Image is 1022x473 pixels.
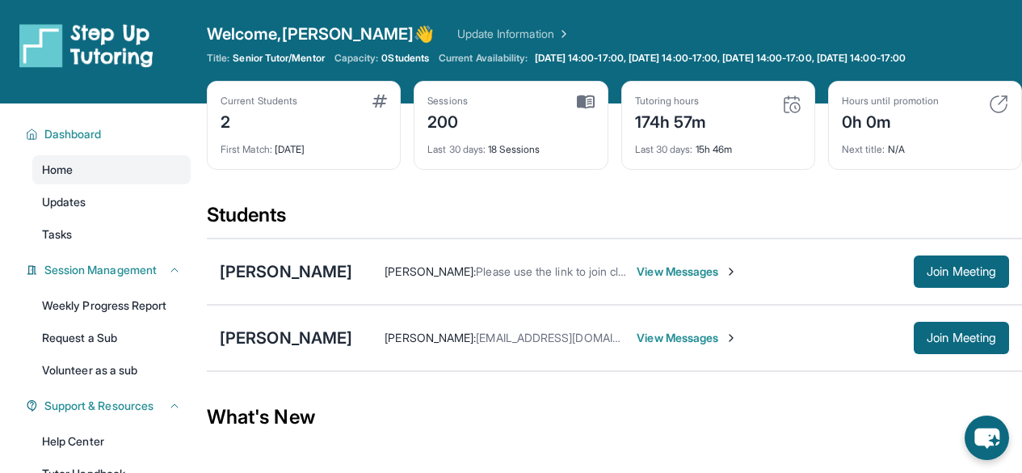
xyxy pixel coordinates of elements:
span: Join Meeting [927,267,996,277]
span: Updates [42,194,86,210]
img: Chevron Right [554,26,570,42]
a: Request a Sub [32,323,191,353]
img: card [782,95,801,114]
div: 174h 57m [635,108,707,133]
span: View Messages [637,330,738,346]
img: logo [19,23,154,68]
div: 200 [427,108,468,133]
span: Capacity: [334,52,379,65]
div: Students [207,202,1022,238]
span: Support & Resources [44,398,154,414]
span: Title: [207,52,229,65]
div: 15h 46m [635,133,801,156]
div: 2 [221,108,297,133]
div: [PERSON_NAME] [220,260,352,283]
span: Session Management [44,262,157,278]
span: Last 30 days : [427,143,486,155]
img: card [989,95,1008,114]
a: Home [32,155,191,184]
div: [DATE] [221,133,387,156]
img: Chevron-Right [725,265,738,278]
div: Sessions [427,95,468,108]
a: Help Center [32,427,191,456]
span: 0 Students [381,52,429,65]
a: Weekly Progress Report [32,291,191,320]
span: View Messages [637,264,738,280]
span: Senior Tutor/Mentor [233,52,324,65]
span: Welcome, [PERSON_NAME] 👋 [207,23,435,45]
button: chat-button [965,416,1009,460]
span: Last 30 days : [635,143,693,155]
div: What's New [207,382,1022,453]
span: Dashboard [44,126,102,142]
button: Dashboard [38,126,181,142]
div: Current Students [221,95,297,108]
a: [DATE] 14:00-17:00, [DATE] 14:00-17:00, [DATE] 14:00-17:00, [DATE] 14:00-17:00 [532,52,909,65]
div: Tutoring hours [635,95,707,108]
img: card [577,95,595,109]
span: Next title : [842,143,885,155]
button: Join Meeting [914,256,1009,288]
img: card [372,95,387,108]
span: [EMAIL_ADDRESS][DOMAIN_NAME] [476,331,660,344]
div: N/A [842,133,1008,156]
span: [PERSON_NAME] : [385,264,476,278]
a: Update Information [457,26,570,42]
span: Current Availability: [439,52,528,65]
button: Join Meeting [914,322,1009,354]
a: Volunteer as a sub [32,356,191,385]
span: [DATE] 14:00-17:00, [DATE] 14:00-17:00, [DATE] 14:00-17:00, [DATE] 14:00-17:00 [535,52,906,65]
span: [PERSON_NAME] : [385,331,476,344]
span: Tasks [42,226,72,243]
span: First Match : [221,143,272,155]
div: [PERSON_NAME] [220,327,352,349]
a: Updates [32,188,191,217]
div: Hours until promotion [842,95,939,108]
a: Tasks [32,220,191,249]
span: Home [42,162,73,178]
div: 0h 0m [842,108,939,133]
button: Support & Resources [38,398,181,414]
div: 18 Sessions [427,133,594,156]
span: Join Meeting [927,333,996,343]
img: Chevron-Right [725,332,738,344]
button: Session Management [38,262,181,278]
